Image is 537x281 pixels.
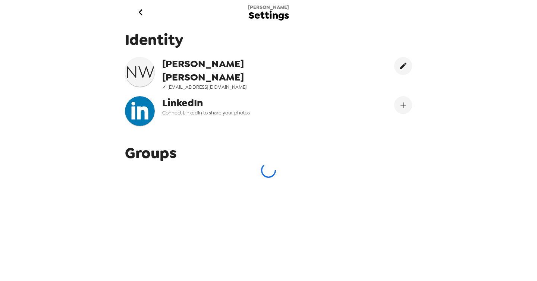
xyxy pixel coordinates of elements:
span: [PERSON_NAME] [248,4,289,10]
span: Connect LinkedIn to share your photos [162,110,313,116]
button: Connect LinekdIn [394,96,412,114]
span: Identity [125,30,412,50]
h3: N W [125,61,155,82]
span: ✓ [EMAIL_ADDRESS][DOMAIN_NAME] [162,84,313,90]
img: headshotImg [125,96,155,126]
span: LinkedIn [162,96,313,110]
span: Groups [125,143,177,163]
span: Settings [248,10,289,20]
button: edit [394,57,412,75]
span: [PERSON_NAME] [PERSON_NAME] [162,57,313,84]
